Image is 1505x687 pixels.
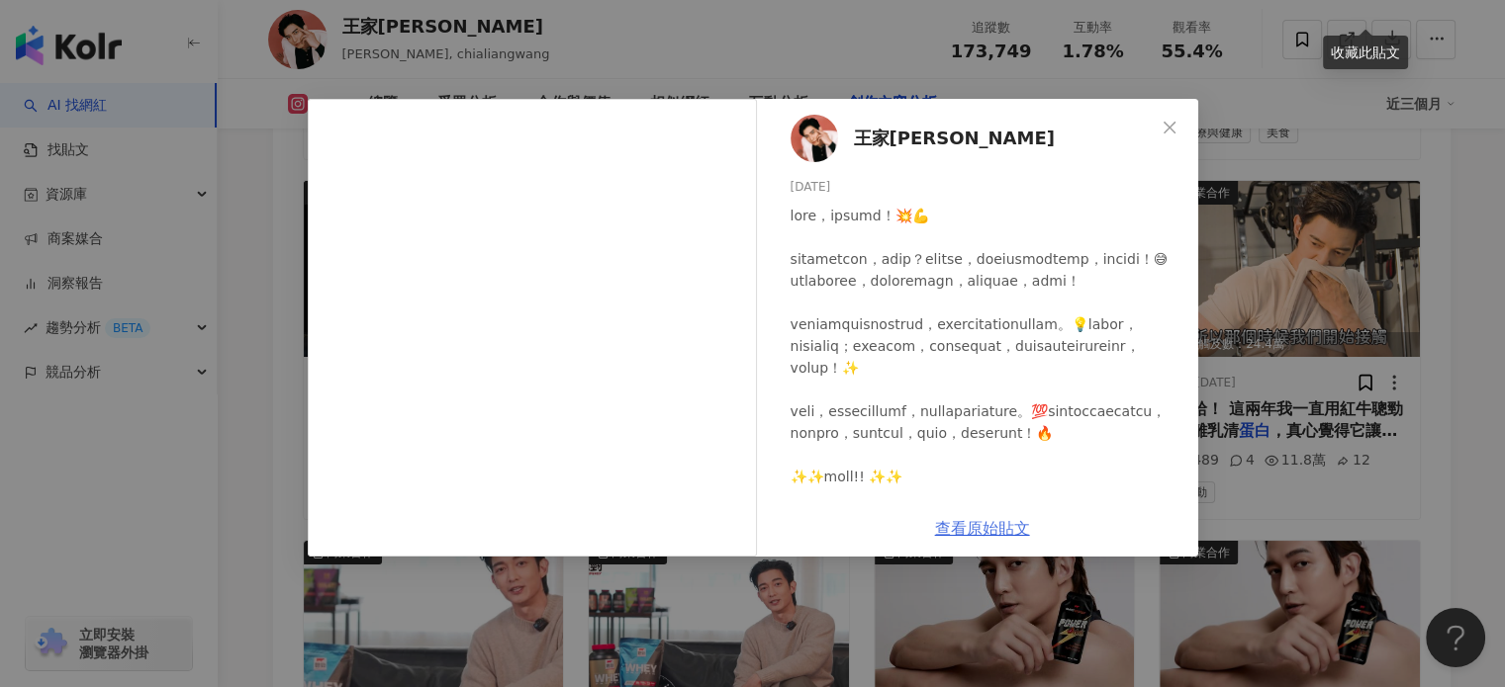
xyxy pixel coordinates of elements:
[1162,120,1177,135] span: close
[854,125,1055,152] span: 王家[PERSON_NAME]
[791,178,1182,197] div: [DATE]
[791,115,838,162] img: KOL Avatar
[935,519,1030,538] a: 查看原始貼文
[791,115,1155,162] a: KOL Avatar王家[PERSON_NAME]
[1150,108,1189,147] button: Close
[1323,36,1408,69] div: 收藏此貼文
